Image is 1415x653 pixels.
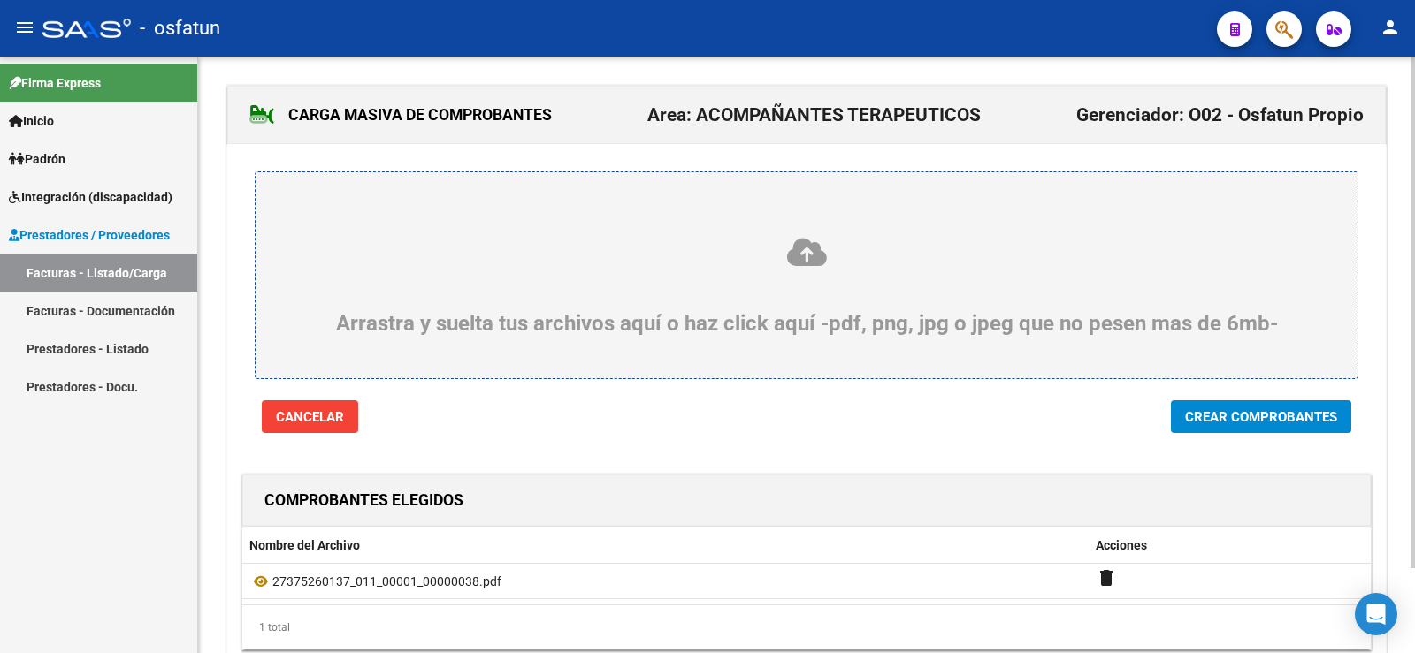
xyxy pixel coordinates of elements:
[298,236,1315,336] div: Arrastra y suelta tus archivos aquí o haz click aquí -pdf, png, jpg o jpeg que no pesen mas de 6mb-
[1355,593,1397,635] div: Open Intercom Messenger
[1089,527,1371,565] datatable-header-cell: Acciones
[647,98,981,132] h2: Area: ACOMPAÑANTES TERAPEUTICOS
[14,17,35,38] mat-icon: menu
[262,400,358,433] button: Cancelar
[1096,567,1117,588] mat-icon: delete
[9,225,170,245] span: Prestadores / Proveedores
[249,538,360,552] span: Nombre del Archivo
[242,605,1371,649] div: 1 total
[9,73,101,93] span: Firma Express
[272,574,501,588] span: 27375260137_011_00001_00000038.pdf
[140,9,220,48] span: - osfatun
[9,149,65,169] span: Padrón
[9,187,172,207] span: Integración (discapacidad)
[1076,98,1364,132] h2: Gerenciador: O02 - Osfatun Propio
[1380,17,1401,38] mat-icon: person
[249,101,552,129] h1: CARGA MASIVA DE COMPROBANTES
[276,409,344,425] span: Cancelar
[9,111,54,131] span: Inicio
[1185,409,1337,425] span: Crear Comprobantes
[264,486,463,514] h1: COMPROBANTES ELEGIDOS
[1171,400,1351,433] button: Crear Comprobantes
[1096,538,1147,552] span: Acciones
[242,527,1089,565] datatable-header-cell: Nombre del Archivo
